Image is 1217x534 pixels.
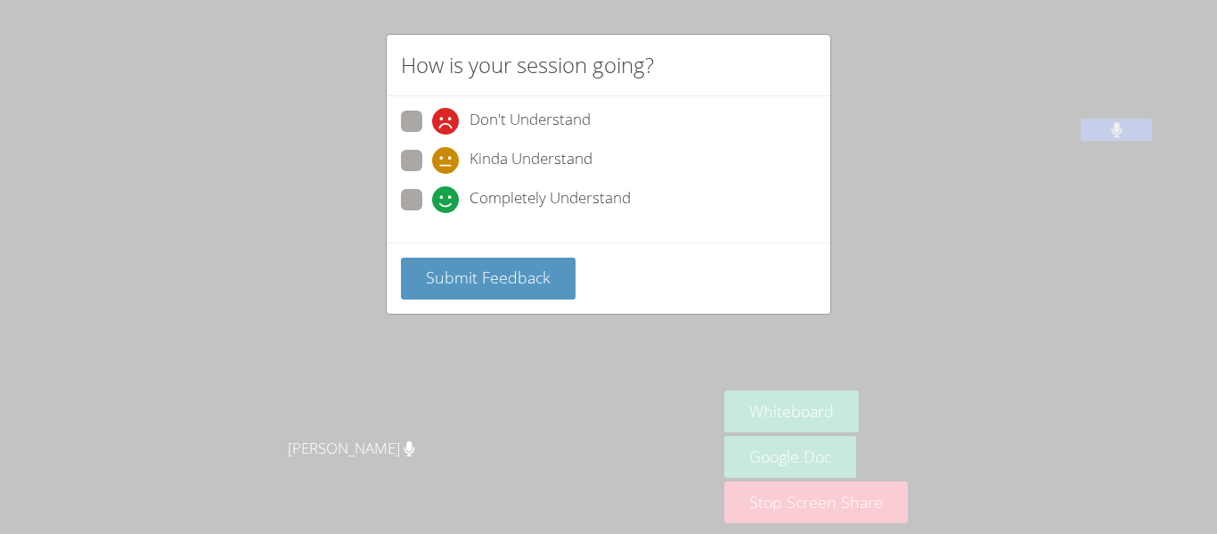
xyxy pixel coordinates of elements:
[401,258,576,300] button: Submit Feedback
[470,186,631,213] span: Completely Understand
[401,49,654,81] h2: How is your session going?
[470,108,591,135] span: Don't Understand
[470,147,592,174] span: Kinda Understand
[426,267,551,288] span: Submit Feedback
